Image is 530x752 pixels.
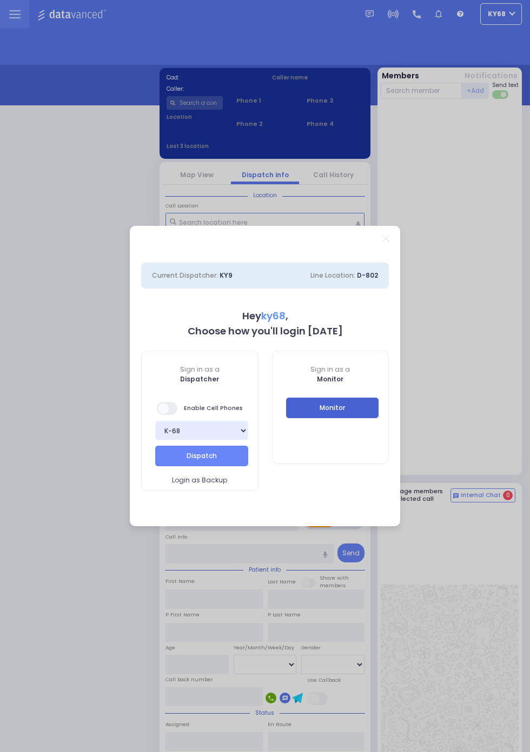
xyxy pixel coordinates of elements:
span: Login as Backup [172,475,227,485]
span: ky68 [261,309,286,323]
b: Dispatcher [180,374,219,384]
span: Enable Cell Phones [157,401,243,416]
b: Hey , [242,309,288,323]
span: KY9 [220,271,233,280]
span: Sign in as a [273,365,389,374]
button: Dispatch [155,446,248,466]
b: Choose how you'll login [DATE] [188,324,343,338]
span: Current Dispatcher: [152,271,218,280]
b: Monitor [317,374,343,384]
span: Sign in as a [142,365,258,374]
span: D-802 [357,271,378,280]
button: Monitor [286,398,379,418]
a: Close [383,236,389,241]
span: Line Location: [310,271,355,280]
